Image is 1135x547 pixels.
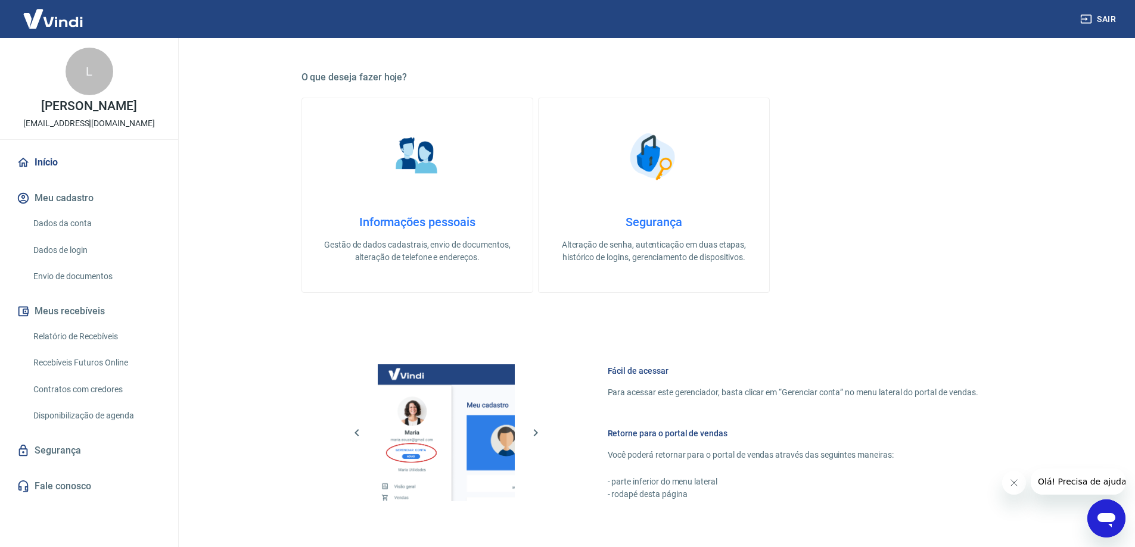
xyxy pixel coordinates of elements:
[378,364,515,501] img: Imagem da dashboard mostrando o botão de gerenciar conta na sidebar no lado esquerdo
[538,98,770,293] a: SegurançaSegurançaAlteração de senha, autenticação em duas etapas, histórico de logins, gerenciam...
[7,8,100,18] span: Olá! Precisa de ajuda?
[1078,8,1121,30] button: Sair
[29,264,164,289] a: Envio de documentos
[14,437,164,464] a: Segurança
[301,71,1007,83] h5: O que deseja fazer hoje?
[14,473,164,499] a: Fale conosco
[387,127,447,186] img: Informações pessoais
[29,324,164,349] a: Relatório de Recebíveis
[608,476,978,488] p: - parte inferior do menu lateral
[321,215,514,229] h4: Informações pessoais
[301,98,533,293] a: Informações pessoaisInformações pessoaisGestão de dados cadastrais, envio de documentos, alteraçã...
[624,127,683,186] img: Segurança
[14,1,92,37] img: Vindi
[1002,471,1026,495] iframe: Fechar mensagem
[558,239,750,264] p: Alteração de senha, autenticação em duas etapas, histórico de logins, gerenciamento de dispositivos.
[14,149,164,176] a: Início
[14,298,164,324] button: Meus recebíveis
[321,239,514,264] p: Gestão de dados cadastrais, envio de documentos, alteração de telefone e endereços.
[558,215,750,229] h4: Segurança
[29,351,164,375] a: Recebíveis Futuros Online
[1087,499,1125,537] iframe: Botão para abrir a janela de mensagens
[29,404,164,428] a: Disponibilização de agenda
[608,488,978,501] p: - rodapé desta página
[14,185,164,211] button: Meu cadastro
[29,377,164,402] a: Contratos com credores
[66,48,113,95] div: L
[29,238,164,262] a: Dados de login
[23,117,155,130] p: [EMAIL_ADDRESS][DOMAIN_NAME]
[1031,468,1125,495] iframe: Mensagem da empresa
[29,211,164,236] a: Dados da conta
[608,449,978,461] p: Você poderá retornar para o portal de vendas através das seguintes maneiras:
[608,427,978,439] h6: Retorne para o portal de vendas
[608,386,978,399] p: Para acessar este gerenciador, basta clicar em “Gerenciar conta” no menu lateral do portal de ven...
[41,100,136,112] p: [PERSON_NAME]
[608,365,978,377] h6: Fácil de acessar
